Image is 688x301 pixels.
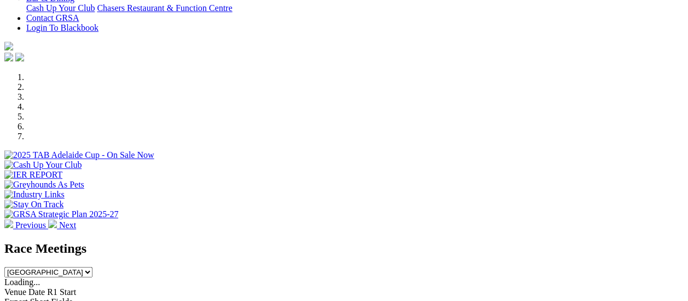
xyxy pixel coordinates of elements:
h2: Race Meetings [4,241,684,256]
a: Chasers Restaurant & Function Centre [97,3,232,13]
span: Loading... [4,277,40,287]
a: Contact GRSA [26,13,79,22]
img: IER REPORT [4,170,62,180]
span: Venue [4,287,26,297]
img: chevron-left-pager-white.svg [4,219,13,228]
span: Date [28,287,45,297]
span: R1 Start [47,287,76,297]
img: 2025 TAB Adelaide Cup - On Sale Now [4,150,154,160]
img: twitter.svg [15,53,24,61]
img: logo-grsa-white.png [4,42,13,50]
a: Login To Blackbook [26,23,99,32]
span: Previous [15,220,46,230]
img: Industry Links [4,190,65,200]
img: Greyhounds As Pets [4,180,84,190]
span: Next [59,220,76,230]
img: Cash Up Your Club [4,160,82,170]
img: facebook.svg [4,53,13,61]
a: Cash Up Your Club [26,3,95,13]
a: Next [48,220,76,230]
img: chevron-right-pager-white.svg [48,219,57,228]
div: Bar & Dining [26,3,684,13]
img: GRSA Strategic Plan 2025-27 [4,209,118,219]
a: Previous [4,220,48,230]
img: Stay On Track [4,200,63,209]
